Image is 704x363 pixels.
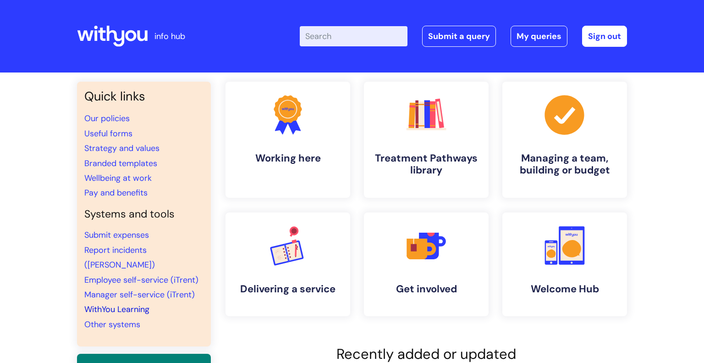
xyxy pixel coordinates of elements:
a: Branded templates [84,158,157,169]
a: Working here [225,82,350,198]
a: Employee self-service (iTrent) [84,274,198,285]
a: Get involved [364,212,489,316]
div: | - [300,26,627,47]
a: My queries [511,26,567,47]
a: Pay and benefits [84,187,148,198]
a: Other systems [84,319,140,330]
a: Submit a query [422,26,496,47]
a: Welcome Hub [502,212,627,316]
a: WithYou Learning [84,304,149,315]
h4: Get involved [371,283,481,295]
a: Our policies [84,113,130,124]
h4: Delivering a service [233,283,343,295]
a: Wellbeing at work [84,173,152,184]
a: Manager self-service (iTrent) [84,289,195,300]
h4: Managing a team, building or budget [510,152,620,177]
a: Submit expenses [84,229,149,240]
input: Search [300,26,407,46]
h4: Treatment Pathways library [371,152,481,177]
a: Sign out [582,26,627,47]
p: info hub [154,29,185,44]
h4: Working here [233,152,343,164]
h2: Recently added or updated [225,346,627,363]
a: Delivering a service [225,212,350,316]
a: Report incidents ([PERSON_NAME]) [84,245,155,270]
h4: Welcome Hub [510,283,620,295]
a: Strategy and values [84,143,159,154]
a: Treatment Pathways library [364,82,489,198]
a: Useful forms [84,128,132,139]
h3: Quick links [84,89,203,104]
h4: Systems and tools [84,208,203,221]
a: Managing a team, building or budget [502,82,627,198]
